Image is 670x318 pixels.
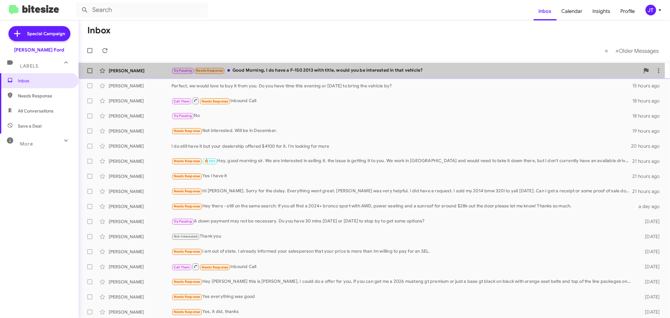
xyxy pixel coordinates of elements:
div: No [172,112,632,119]
div: [PERSON_NAME] [109,309,172,315]
span: Needs Response [202,99,228,103]
span: All Conversations [18,108,53,114]
div: JT [645,5,656,15]
div: [DATE] [634,233,665,240]
div: A down payment may not be necessary. Do you have 30 mins [DATE] or [DATE] to stop by to get some ... [172,218,634,225]
div: [PERSON_NAME] [109,188,172,195]
div: [PERSON_NAME] [109,279,172,285]
div: 15 hours ago [632,83,665,89]
span: Needs Response [174,159,200,163]
a: Insights [588,2,616,20]
div: Hey [PERSON_NAME] this is [PERSON_NAME], I could do a offer for you, if you can get me a 2026 mus... [172,278,634,285]
span: More [20,141,33,147]
span: Try Pausing [174,219,192,223]
span: Needs Response [202,265,228,269]
div: Yes I have it [172,173,632,180]
div: [DATE] [634,249,665,255]
span: Inbox [18,78,71,84]
div: 21 hours ago [632,173,665,179]
div: [DATE] [634,279,665,285]
div: [DATE] [634,309,665,315]
div: [PERSON_NAME] [109,158,172,164]
div: Inbound Call [172,97,632,105]
div: Hi [PERSON_NAME]. Sorry for the delay. Everything went great. [PERSON_NAME] was very helpful. I d... [172,188,632,195]
div: [PERSON_NAME] [109,98,172,104]
span: Needs Response [174,189,200,193]
span: Call Them [174,265,190,269]
span: Needs Response [174,249,200,254]
span: Needs Response [174,295,200,299]
div: [PERSON_NAME] [109,218,172,225]
div: [PERSON_NAME] [109,68,172,74]
span: « [605,47,608,55]
button: JT [640,5,663,15]
a: Inbox [534,2,557,20]
div: [PERSON_NAME] [109,113,172,119]
div: Perfect, we would love to buy it from you. Do you have time this evening or [DATE] to bring the v... [172,83,632,89]
button: Previous [601,44,612,57]
button: Next [612,44,662,57]
div: [PERSON_NAME] [109,173,172,179]
div: [PERSON_NAME] [109,203,172,210]
div: [DATE] [634,294,665,300]
div: [DATE] [634,218,665,225]
div: Good Morning, I do have a F-150 2013 with title, would you be interested in that vehicle? [172,67,640,74]
input: Search [76,3,208,18]
div: 20 hours ago [631,143,665,149]
span: 🔥 Hot [204,159,215,163]
div: Yes, it did, thanks [172,308,634,315]
div: Hey there - still on the same search: if you all find a 2024+ bronco sport with AWD, power seatin... [172,203,634,210]
a: Special Campaign [8,26,70,41]
div: Inbound Call [172,263,634,271]
span: Try Pausing [174,69,192,73]
span: Try Pausing [174,114,192,118]
div: a day ago [634,203,665,210]
span: Save a Deal [18,123,41,129]
a: Profile [616,2,640,20]
div: Thank you [172,233,634,240]
div: [DATE] [634,264,665,270]
div: Hey, good morning sir. We are interested in selling it. the issue is getting it to you. We work i... [172,157,632,165]
div: I am out of state. I already informed your salesperson that your price is more than Im willing to... [172,248,634,255]
div: 21 hours ago [632,158,665,164]
a: Calendar [557,2,588,20]
div: [PERSON_NAME] [109,128,172,134]
div: [PERSON_NAME] [109,143,172,149]
span: Needs Response [174,129,200,133]
span: Call Them [174,99,190,103]
span: Needs Response [196,69,223,73]
div: 21 hours ago [632,188,665,195]
div: Yes everything was good [172,293,634,300]
span: Not-Interested [174,234,198,238]
span: Special Campaign [27,30,65,37]
div: [PERSON_NAME] [109,233,172,240]
nav: Page navigation example [601,44,662,57]
div: 18 hours ago [632,113,665,119]
span: Needs Response [174,280,200,284]
span: Older Messages [619,47,659,54]
div: [PERSON_NAME] [109,294,172,300]
div: 19 hours ago [632,128,665,134]
div: Not interested. Will be in December. [172,127,632,134]
div: [PERSON_NAME] Ford [14,47,64,53]
span: » [615,47,619,55]
div: [PERSON_NAME] [109,249,172,255]
h1: Inbox [87,25,111,36]
span: Needs Response [174,310,200,314]
span: Needs Response [174,204,200,208]
span: Labels [20,63,38,69]
span: Needs Response [174,174,200,178]
div: [PERSON_NAME] [109,264,172,270]
span: Needs Response [18,93,71,99]
div: 18 hours ago [632,98,665,104]
div: I do still have it but your dealership offered $4100 for it. I'm looking for more [172,143,631,149]
div: [PERSON_NAME] [109,83,172,89]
